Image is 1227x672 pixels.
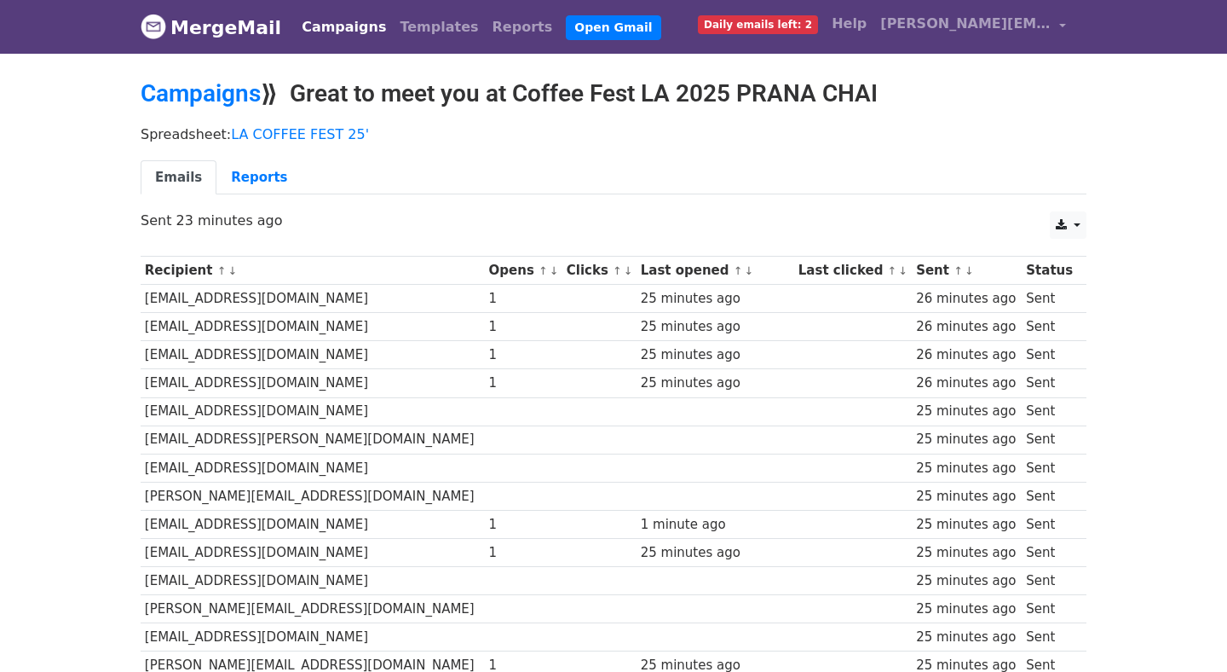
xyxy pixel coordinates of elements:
[1022,426,1079,454] td: Sent
[641,289,791,309] div: 25 minutes ago
[141,79,261,107] a: Campaigns
[691,7,825,41] a: Daily emails left: 2
[912,257,1022,285] th: Sent
[216,160,302,195] a: Reports
[489,317,559,337] div: 1
[1022,313,1079,341] td: Sent
[916,459,1018,478] div: 25 minutes ago
[953,264,963,277] a: ↑
[641,317,791,337] div: 25 minutes ago
[141,623,485,652] td: [EMAIL_ADDRESS][DOMAIN_NAME]
[637,257,794,285] th: Last opened
[566,15,660,40] a: Open Gmail
[916,515,1018,535] div: 25 minutes ago
[916,345,1018,365] div: 26 minutes ago
[916,571,1018,591] div: 25 minutes ago
[641,515,791,535] div: 1 minute ago
[698,15,818,34] span: Daily emails left: 2
[825,7,873,41] a: Help
[1022,482,1079,510] td: Sent
[916,600,1018,619] div: 25 minutes ago
[141,510,485,538] td: [EMAIL_ADDRESS][DOMAIN_NAME]
[141,426,485,454] td: [EMAIL_ADDRESS][PERSON_NAME][DOMAIN_NAME]
[489,345,559,365] div: 1
[613,264,622,277] a: ↑
[880,14,1051,34] span: [PERSON_NAME][EMAIL_ADDRESS][DOMAIN_NAME]
[916,543,1018,563] div: 25 minutes ago
[141,160,216,195] a: Emails
[539,264,548,277] a: ↑
[141,257,485,285] th: Recipient
[1022,369,1079,397] td: Sent
[295,10,393,44] a: Campaigns
[641,374,791,393] div: 25 minutes ago
[217,264,227,277] a: ↑
[916,487,1018,507] div: 25 minutes ago
[916,374,1018,393] div: 26 minutes ago
[562,257,637,285] th: Clicks
[489,374,559,393] div: 1
[916,402,1018,421] div: 25 minutes ago
[888,264,897,277] a: ↑
[141,125,1086,143] p: Spreadsheet:
[141,397,485,426] td: [EMAIL_ADDRESS][DOMAIN_NAME]
[141,482,485,510] td: [PERSON_NAME][EMAIL_ADDRESS][DOMAIN_NAME]
[1142,590,1227,672] iframe: Chat Widget
[228,264,237,277] a: ↓
[489,543,559,563] div: 1
[641,543,791,563] div: 25 minutes ago
[1022,454,1079,482] td: Sent
[141,454,485,482] td: [EMAIL_ADDRESS][DOMAIN_NAME]
[965,264,974,277] a: ↓
[141,595,485,623] td: [PERSON_NAME][EMAIL_ADDRESS][DOMAIN_NAME]
[1022,341,1079,369] td: Sent
[641,345,791,365] div: 25 minutes ago
[916,289,1018,309] div: 26 minutes ago
[141,211,1086,229] p: Sent 23 minutes ago
[141,567,485,595] td: [EMAIL_ADDRESS][DOMAIN_NAME]
[141,9,281,45] a: MergeMail
[1022,595,1079,623] td: Sent
[1022,510,1079,538] td: Sent
[734,264,743,277] a: ↑
[916,628,1018,647] div: 25 minutes ago
[141,539,485,567] td: [EMAIL_ADDRESS][DOMAIN_NAME]
[485,257,562,285] th: Opens
[794,257,912,285] th: Last clicked
[873,7,1073,47] a: [PERSON_NAME][EMAIL_ADDRESS][DOMAIN_NAME]
[916,317,1018,337] div: 26 minutes ago
[916,430,1018,449] div: 25 minutes ago
[1022,539,1079,567] td: Sent
[1022,567,1079,595] td: Sent
[489,515,559,535] div: 1
[141,79,1086,108] h2: ⟫ Great to meet you at Coffee Fest LA 2025 PRANA CHAI
[624,264,633,277] a: ↓
[141,341,485,369] td: [EMAIL_ADDRESS][DOMAIN_NAME]
[745,264,754,277] a: ↓
[231,126,369,142] a: LA COFFEE FEST 25'
[141,14,166,39] img: MergeMail logo
[1022,285,1079,313] td: Sent
[141,313,485,341] td: [EMAIL_ADDRESS][DOMAIN_NAME]
[1022,257,1079,285] th: Status
[393,10,485,44] a: Templates
[1022,397,1079,426] td: Sent
[898,264,907,277] a: ↓
[550,264,559,277] a: ↓
[141,369,485,397] td: [EMAIL_ADDRESS][DOMAIN_NAME]
[1022,623,1079,652] td: Sent
[486,10,560,44] a: Reports
[141,285,485,313] td: [EMAIL_ADDRESS][DOMAIN_NAME]
[489,289,559,309] div: 1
